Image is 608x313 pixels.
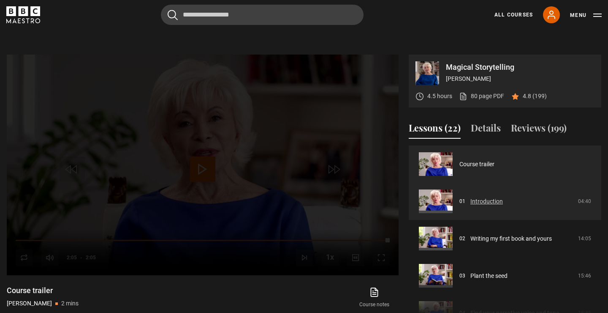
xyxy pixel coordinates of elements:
[446,74,594,83] p: [PERSON_NAME]
[470,234,552,243] a: Writing my first book and yours
[7,286,79,296] h1: Course trailer
[7,299,52,308] p: [PERSON_NAME]
[168,10,178,20] button: Submit the search query
[471,121,501,139] button: Details
[570,11,602,19] button: Toggle navigation
[6,6,40,23] svg: BBC Maestro
[7,55,399,275] video-js: Video Player
[161,5,364,25] input: Search
[494,11,533,19] a: All Courses
[470,197,503,206] a: Introduction
[523,92,547,101] p: 4.8 (199)
[427,92,452,101] p: 4.5 hours
[511,121,567,139] button: Reviews (199)
[446,63,594,71] p: Magical Storytelling
[470,272,508,280] a: Plant the seed
[350,286,399,310] a: Course notes
[459,160,494,169] a: Course trailer
[409,121,461,139] button: Lessons (22)
[61,299,79,308] p: 2 mins
[459,92,504,101] a: 80 page PDF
